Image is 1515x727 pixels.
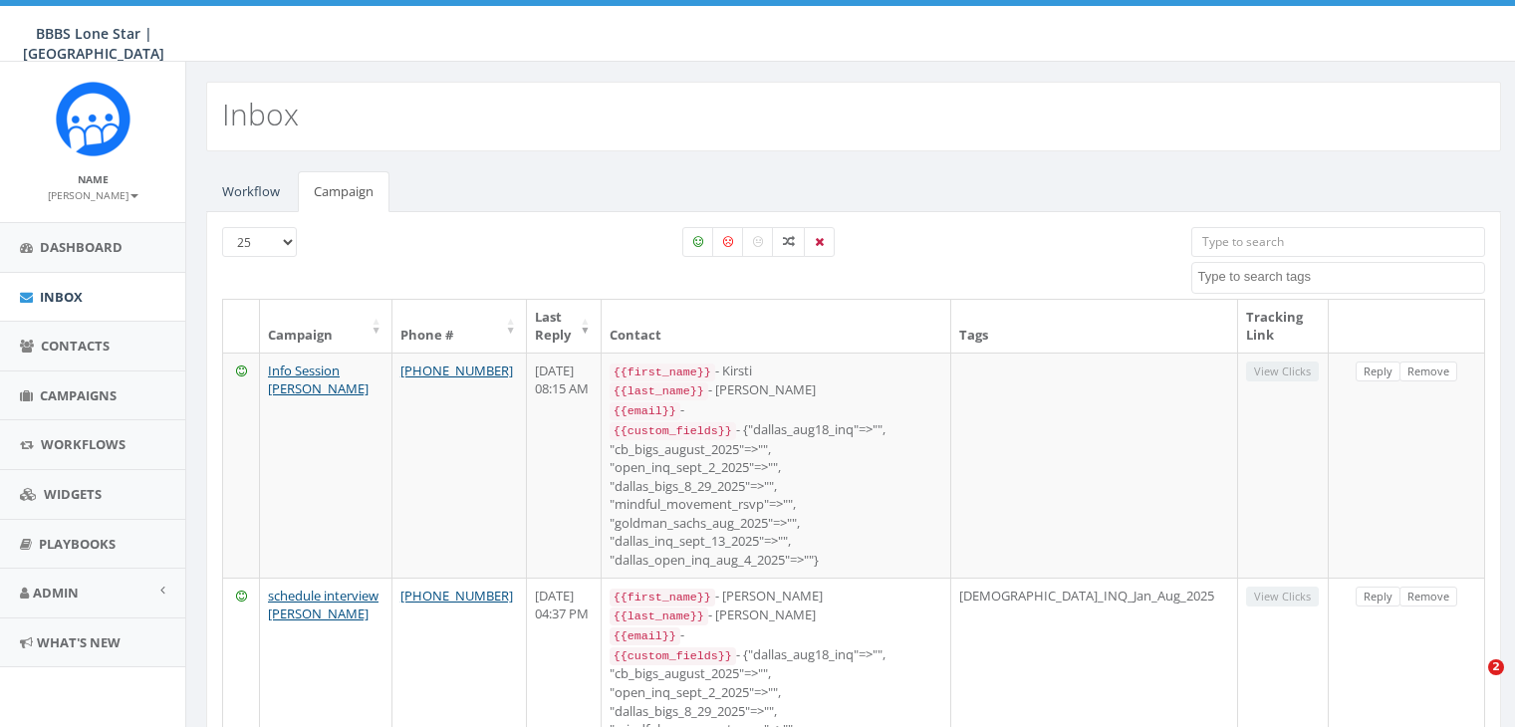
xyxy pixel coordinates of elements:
[610,607,708,625] code: {{last_name}}
[222,98,299,130] h2: Inbox
[1399,587,1457,607] a: Remove
[772,227,806,257] label: Mixed
[298,171,389,212] a: Campaign
[48,188,138,202] small: [PERSON_NAME]
[610,402,680,420] code: {{email}}
[1191,227,1485,257] input: Type to search
[78,172,109,186] small: Name
[41,337,110,355] span: Contacts
[1356,362,1400,382] a: Reply
[1238,300,1329,353] th: Tracking Link
[610,363,715,381] code: {{first_name}}
[742,227,774,257] label: Neutral
[610,420,942,570] div: - {"dallas_aug18_inq"=>"", "cb_bigs_august_2025"=>"", "open_inq_sept_2_2025"=>"", "dallas_bigs_8_...
[610,422,736,440] code: {{custom_fields}}
[268,587,379,623] a: schedule interview [PERSON_NAME]
[37,633,121,651] span: What's New
[610,382,708,400] code: {{last_name}}
[602,300,951,353] th: Contact
[610,606,942,625] div: - [PERSON_NAME]
[400,587,513,605] a: [PHONE_NUMBER]
[610,362,942,381] div: - Kirsti
[40,238,123,256] span: Dashboard
[23,24,164,63] span: BBBS Lone Star | [GEOGRAPHIC_DATA]
[527,300,602,353] th: Last Reply: activate to sort column ascending
[610,647,736,665] code: {{custom_fields}}
[392,300,527,353] th: Phone #: activate to sort column ascending
[40,386,117,404] span: Campaigns
[268,362,369,398] a: Info Session [PERSON_NAME]
[804,227,835,257] label: Removed
[527,353,602,578] td: [DATE] 08:15 AM
[682,227,714,257] label: Positive
[1488,659,1504,675] span: 2
[41,435,126,453] span: Workflows
[610,625,942,645] div: -
[48,185,138,203] a: [PERSON_NAME]
[260,300,392,353] th: Campaign: activate to sort column ascending
[951,300,1237,353] th: Tags
[44,485,102,503] span: Widgets
[1356,587,1400,607] a: Reply
[40,288,83,306] span: Inbox
[610,400,942,420] div: -
[400,362,513,379] a: [PHONE_NUMBER]
[33,584,79,602] span: Admin
[1197,268,1484,286] textarea: Search
[206,171,296,212] a: Workflow
[712,227,744,257] label: Negative
[610,589,715,606] code: {{first_name}}
[1399,362,1457,382] a: Remove
[56,82,130,156] img: Rally_Corp_Icon.png
[39,535,116,553] span: Playbooks
[610,380,942,400] div: - [PERSON_NAME]
[610,627,680,645] code: {{email}}
[1447,659,1495,707] iframe: Intercom live chat
[610,587,942,606] div: - [PERSON_NAME]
